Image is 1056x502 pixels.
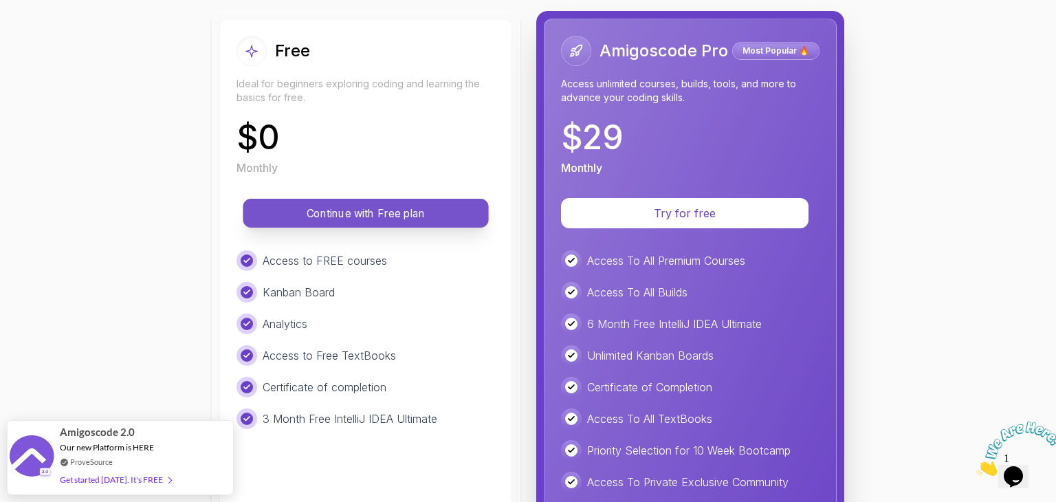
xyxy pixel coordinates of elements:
[263,379,386,395] p: Certificate of completion
[577,205,792,221] p: Try for free
[587,379,712,395] p: Certificate of Completion
[263,316,307,332] p: Analytics
[243,199,488,228] button: Continue with Free plan
[236,160,278,176] p: Monthly
[5,6,91,60] img: Chat attention grabber
[5,6,11,17] span: 1
[561,160,602,176] p: Monthly
[561,77,819,105] p: Access unlimited courses, builds, tools, and more to advance your coding skills.
[263,411,437,427] p: 3 Month Free IntelliJ IDEA Ultimate
[263,284,335,301] p: Kanban Board
[263,347,396,364] p: Access to Free TextBooks
[734,44,817,58] p: Most Popular 🔥
[275,40,310,62] h2: Free
[60,442,154,452] span: Our new Platform is HERE
[10,435,54,480] img: provesource social proof notification image
[587,316,762,332] p: 6 Month Free IntelliJ IDEA Ultimate
[263,252,387,269] p: Access to FREE courses
[561,121,624,154] p: $ 29
[971,416,1056,481] iframe: chat widget
[587,347,714,364] p: Unlimited Kanban Boards
[587,284,687,301] p: Access To All Builds
[587,252,745,269] p: Access To All Premium Courses
[60,472,171,488] div: Get started [DATE]. It's FREE
[60,424,135,440] span: Amigoscode 2.0
[561,198,808,228] button: Try for free
[236,121,280,154] p: $ 0
[587,442,791,459] p: Priority Selection for 10 Week Bootcamp
[236,77,495,105] p: Ideal for beginners exploring coding and learning the basics for free.
[70,456,113,468] a: ProveSource
[599,40,728,62] h2: Amigoscode Pro
[587,474,789,490] p: Access To Private Exclusive Community
[587,411,712,427] p: Access To All TextBooks
[258,206,473,221] p: Continue with Free plan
